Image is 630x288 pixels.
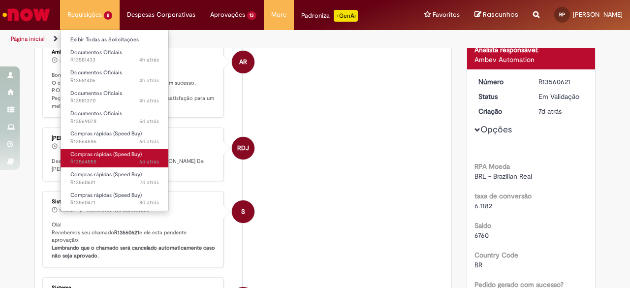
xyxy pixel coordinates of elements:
[61,47,169,65] a: Aberto R13581433 : Documentos Oficiais
[139,138,159,145] time: 24/09/2025 17:52:37
[140,179,159,186] span: 7d atrás
[61,169,169,188] a: Aberto R13560621 : Compras rápidas (Speed Buy)
[232,200,254,223] div: System
[59,144,74,150] span: 7d atrás
[59,208,74,214] span: 7d atrás
[538,77,584,87] div: R13560621
[139,97,159,104] span: 4h atrás
[59,58,74,64] span: 7d atrás
[139,199,159,206] time: 23/09/2025 17:03:39
[139,138,159,145] span: 6d atrás
[70,199,159,207] span: R13560471
[474,162,510,171] b: RPA Moeda
[334,10,358,22] p: +GenAi
[139,56,159,64] span: 4h atrás
[70,151,142,158] span: Compras rápidas (Speed Buy)
[70,90,122,97] span: Documentos Oficiais
[60,30,169,211] ul: Requisições
[483,10,518,19] span: Rascunhos
[139,77,159,84] span: 4h atrás
[52,135,216,141] div: [PERSON_NAME] De Jesus Sarmento
[70,56,159,64] span: R13581433
[70,97,159,105] span: R13581370
[61,190,169,208] a: Aberto R13560471 : Compras rápidas (Speed Buy)
[70,49,122,56] span: Documentos Oficiais
[139,158,159,165] span: 6d atrás
[70,110,122,117] span: Documentos Oficiais
[59,208,74,214] time: 23/09/2025 17:24:38
[474,172,532,181] span: BRL - Brazilian Real
[70,77,159,85] span: R13581406
[70,192,142,199] span: Compras rápidas (Speed Buy)
[1,5,52,25] img: ServiceNow
[139,118,159,125] span: 5d atrás
[474,231,489,240] span: 6760
[559,11,565,18] span: RP
[474,192,532,200] b: taxa de conversão
[239,50,247,74] span: AR
[433,10,460,20] span: Favoritos
[573,10,623,19] span: [PERSON_NAME]
[11,35,45,43] a: Página inicial
[52,244,217,259] b: Lembrando que o chamado será cancelado automaticamente caso não seja aprovado.
[139,199,159,206] span: 8d atrás
[232,137,254,160] div: Robson De Jesus Sarmento
[241,200,245,224] span: S
[538,92,584,101] div: Em Validação
[70,138,159,146] span: R13564586
[70,171,142,178] span: Compras rápidas (Speed Buy)
[247,11,257,20] span: 13
[232,51,254,73] div: Ambev RPA
[52,199,216,205] div: Sistema
[474,221,491,230] b: Saldo
[104,11,112,20] span: 8
[70,118,159,126] span: R13569078
[67,10,102,20] span: Requisições
[61,128,169,147] a: Aberto R13564586 : Compras rápidas (Speed Buy)
[61,88,169,106] a: Aberto R13581370 : Documentos Oficiais
[471,92,532,101] dt: Status
[139,118,159,125] time: 26/09/2025 08:13:44
[538,106,584,116] div: 23/09/2025 17:24:26
[61,34,169,45] a: Exibir Todas as Solicitações
[139,158,159,165] time: 24/09/2025 17:45:08
[474,10,518,20] a: Rascunhos
[271,10,286,20] span: More
[70,130,142,137] span: Compras rápidas (Speed Buy)
[59,58,74,64] time: 24/09/2025 04:02:41
[139,56,159,64] time: 30/09/2025 13:21:18
[474,201,492,210] span: 6.1182
[7,30,412,48] ul: Trilhas de página
[52,71,216,110] p: Bom dia! O chamado foi atendido automaticamente e com sucesso. P.O gerado sob registro: 452210526...
[139,97,159,104] time: 30/09/2025 13:05:23
[474,55,588,64] div: Ambev Automation
[474,45,588,55] div: Analista responsável:
[127,10,195,20] span: Despesas Corporativas
[61,149,169,167] a: Aberto R13564555 : Compras rápidas (Speed Buy)
[114,229,139,236] b: R13560621
[538,107,562,116] time: 23/09/2025 17:24:26
[59,144,74,150] time: 23/09/2025 18:21:02
[301,10,358,22] div: Padroniza
[61,108,169,127] a: Aberto R13569078 : Documentos Oficiais
[538,107,562,116] span: 7d atrás
[70,179,159,187] span: R13560621
[61,67,169,86] a: Aberto R13581406 : Documentos Oficiais
[52,49,216,55] div: Ambev RPA
[474,260,482,269] span: BR
[210,10,245,20] span: Aprovações
[139,77,159,84] time: 30/09/2025 13:14:27
[52,158,216,173] p: Dear, Your request has been approved by [PERSON_NAME] De [PERSON_NAME], and soon we will be analy...
[70,158,159,166] span: R13564555
[471,77,532,87] dt: Número
[52,221,216,260] p: Olá! Recebemos seu chamado e ele esta pendente aprovação.
[471,106,532,116] dt: Criação
[237,136,249,160] span: RDJ
[70,69,122,76] span: Documentos Oficiais
[474,251,518,259] b: Country Code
